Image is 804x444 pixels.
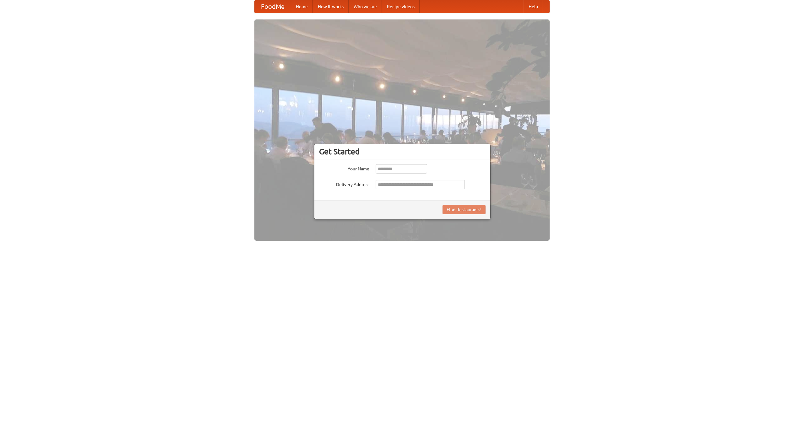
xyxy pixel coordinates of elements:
label: Delivery Address [319,180,369,188]
a: Recipe videos [382,0,420,13]
label: Your Name [319,164,369,172]
a: Home [291,0,313,13]
button: Find Restaurants! [443,205,486,214]
a: Help [524,0,543,13]
h3: Get Started [319,147,486,156]
a: FoodMe [255,0,291,13]
a: Who we are [349,0,382,13]
a: How it works [313,0,349,13]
